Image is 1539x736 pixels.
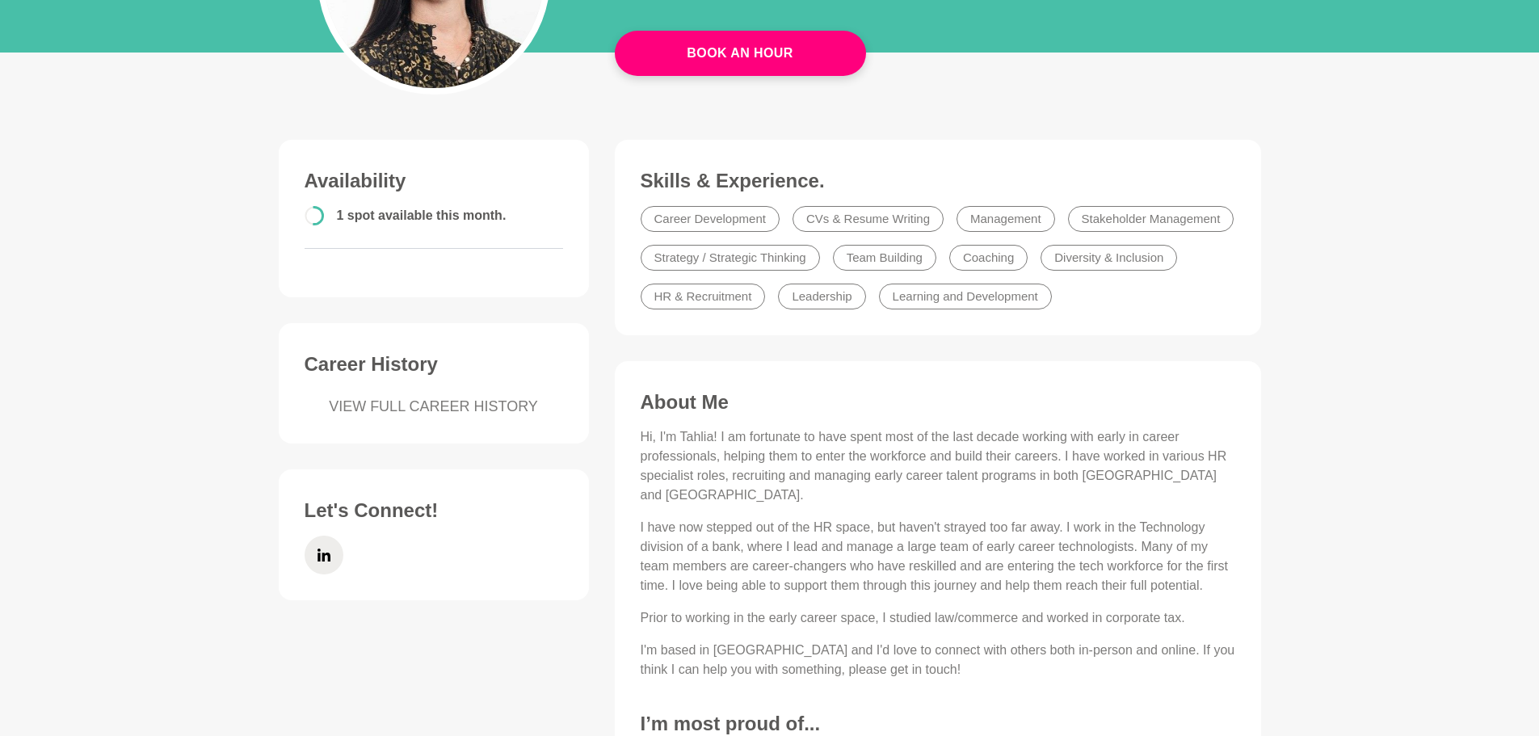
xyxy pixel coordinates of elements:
[337,208,507,222] span: 1 spot available this month.
[641,641,1235,679] p: I'm based in [GEOGRAPHIC_DATA] and I'd love to connect with others both in-person and online. If ...
[641,427,1235,505] p: Hi, I'm Tahlia! I am fortunate to have spent most of the last decade working with early in career...
[641,518,1235,595] p: I have now stepped out of the HR space, but haven't strayed too far away. I work in the Technolog...
[305,396,563,418] a: VIEW FULL CAREER HISTORY
[615,31,866,76] a: Book An Hour
[641,712,1235,736] h3: I’m most proud of...
[305,536,343,574] a: LinkedIn
[641,390,1235,414] h3: About Me
[641,169,1235,193] h3: Skills & Experience.
[305,498,563,523] h3: Let's Connect!
[305,352,563,376] h3: Career History
[305,169,563,193] h3: Availability
[641,608,1235,628] p: Prior to working in the early career space, I studied law/commerce and worked in corporate tax.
